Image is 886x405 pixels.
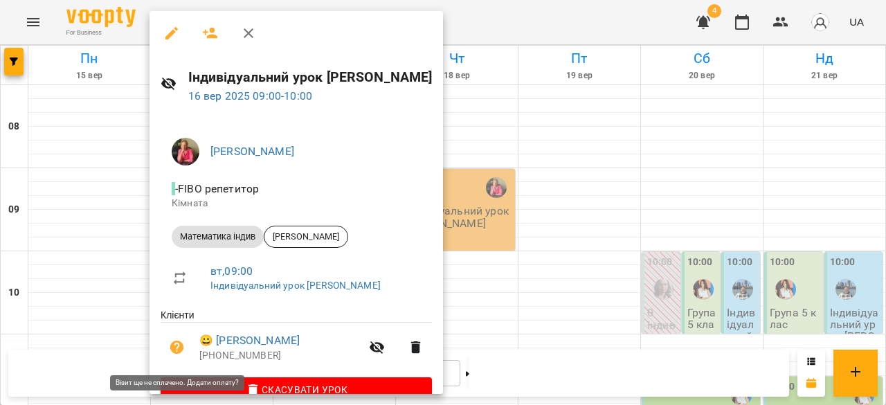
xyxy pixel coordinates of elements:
a: вт , 09:00 [210,264,253,278]
img: c8ec532f7c743ac4a7ca2a244336a431.jpg [172,138,199,165]
span: - FIBO репетитор [172,182,262,195]
p: [PHONE_NUMBER] [199,349,361,363]
p: Кімната [172,197,421,210]
a: Індивідуальний урок [PERSON_NAME] [210,280,381,291]
span: Математика індив [172,231,264,243]
span: Скасувати Урок [172,381,421,398]
div: [PERSON_NAME] [264,226,348,248]
h6: Індивідуальний урок [PERSON_NAME] [188,66,433,88]
ul: Клієнти [161,308,432,377]
a: 😀 [PERSON_NAME] [199,332,300,349]
a: 16 вер 2025 09:00-10:00 [188,89,312,102]
a: [PERSON_NAME] [210,145,294,158]
button: Скасувати Урок [161,377,432,402]
span: [PERSON_NAME] [264,231,347,243]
